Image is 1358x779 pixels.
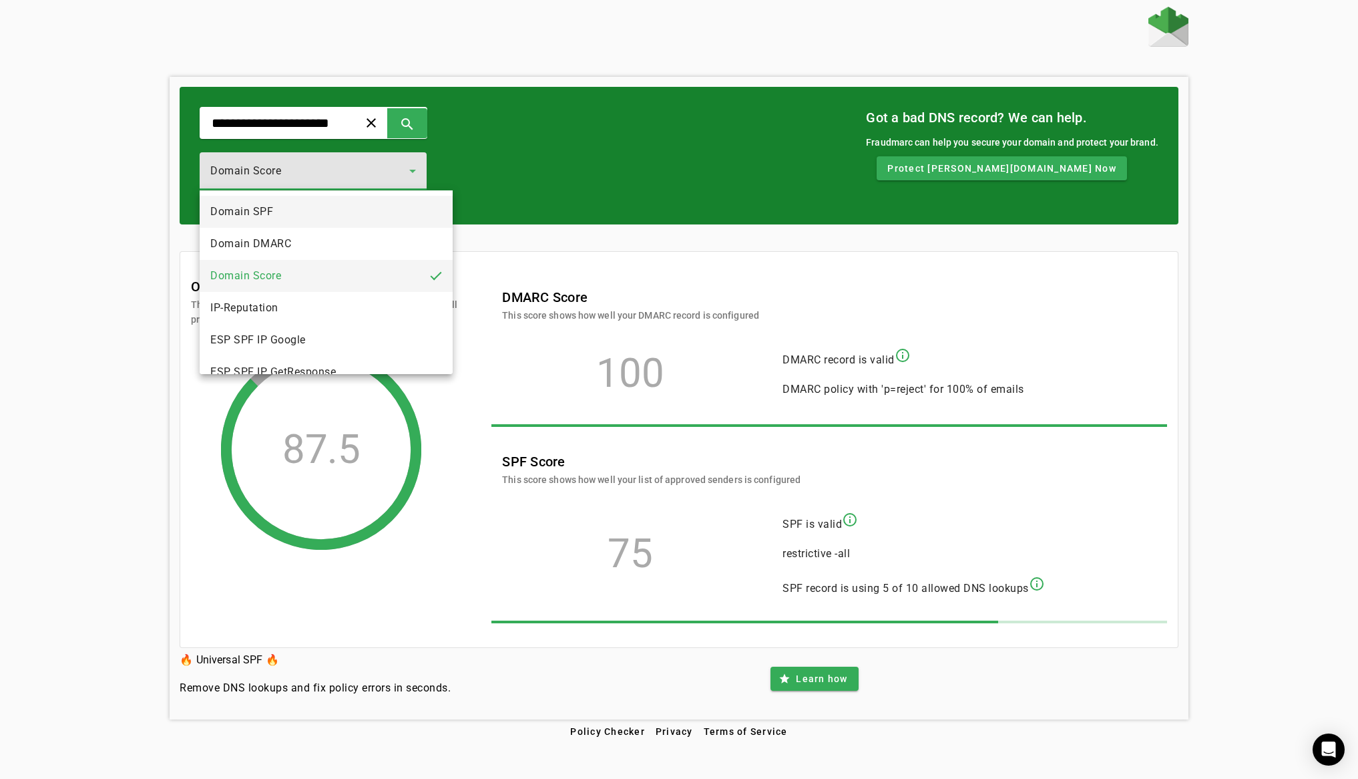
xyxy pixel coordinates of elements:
span: IP-Reputation [210,300,278,316]
span: Domain DMARC [210,236,291,252]
div: Open Intercom Messenger [1313,734,1345,766]
span: ESP SPF IP GetResponse [210,364,336,380]
span: Domain SPF [210,204,273,220]
span: Domain Score [210,268,281,284]
span: ESP SPF IP Google [210,332,306,348]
